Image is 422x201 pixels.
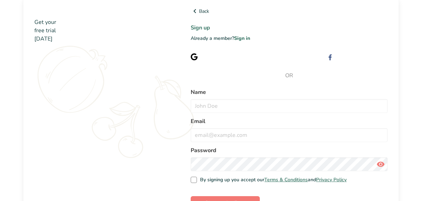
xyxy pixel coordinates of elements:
label: Password [191,146,388,155]
a: Back [191,7,388,15]
div: Sign up [338,53,388,60]
span: with Google [220,53,247,60]
span: OR [191,71,388,80]
input: email@example.com [191,128,388,142]
img: Food Label Maker [34,7,102,16]
a: Privacy Policy [316,176,347,183]
p: Already a member? [191,35,388,42]
a: Sign in [234,35,250,42]
span: By signing up you accept our and [197,177,347,183]
h1: Sign up [191,24,388,32]
input: John Doe [191,99,388,113]
span: with Facebook [355,53,388,60]
label: Email [191,117,388,125]
h2: Get your free trial [DATE] [34,18,168,43]
label: Name [191,88,388,96]
div: Sign up [203,53,247,60]
a: Terms & Conditions [264,176,308,183]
